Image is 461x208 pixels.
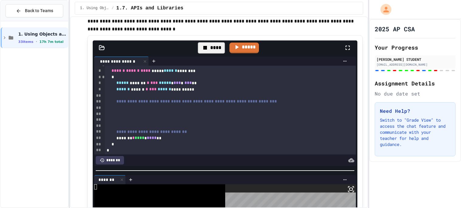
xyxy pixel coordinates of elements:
h3: Need Help? [380,107,450,115]
div: [PERSON_NAME] STUDENT [377,57,454,62]
span: 1. Using Objects and Methods [18,31,67,37]
span: 17h 7m total [40,40,64,44]
div: My Account [374,2,393,16]
span: 33 items [18,40,33,44]
div: No due date set [375,90,456,97]
span: 1. Using Objects and Methods [80,6,109,11]
h1: 2025 AP CSA [375,25,415,33]
span: Back to Teams [25,8,53,14]
span: 1.7. APIs and Libraries [116,5,184,12]
span: • [36,39,37,44]
h2: Your Progress [375,43,456,52]
div: [EMAIL_ADDRESS][DOMAIN_NAME] [377,62,454,67]
h2: Assignment Details [375,79,456,88]
span: / [112,6,114,11]
button: Back to Teams [5,4,63,17]
p: Switch to "Grade View" to access the chat feature and communicate with your teacher for help and ... [380,117,450,147]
